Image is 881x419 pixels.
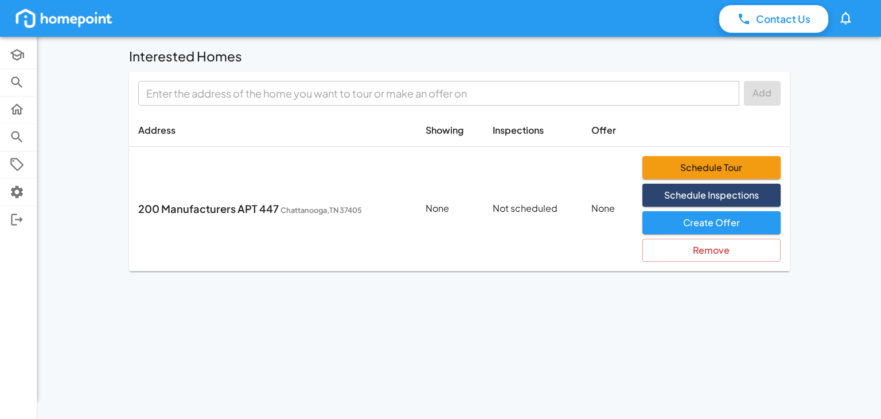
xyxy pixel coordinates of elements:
[138,124,408,137] p: Address
[142,84,734,102] input: Enter the address of the home you want to tour or make an offer on
[591,124,624,137] p: Offer
[14,7,114,30] img: homepoint_logo_white.png
[642,239,780,262] button: Remove
[426,202,474,215] p: None
[591,202,624,215] p: None
[642,211,780,234] button: Create Offer
[493,124,573,137] p: Inspections
[129,46,242,67] h6: Interested Homes
[426,124,474,137] p: Showing
[280,205,362,215] span: Chattanooga , TN 37405
[493,202,573,215] p: Not scheduled
[642,184,780,207] button: Schedule Inspections
[756,11,810,26] p: Contact Us
[138,201,408,216] p: 200 Manufacturers APT 447
[642,156,780,179] button: Schedule Tour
